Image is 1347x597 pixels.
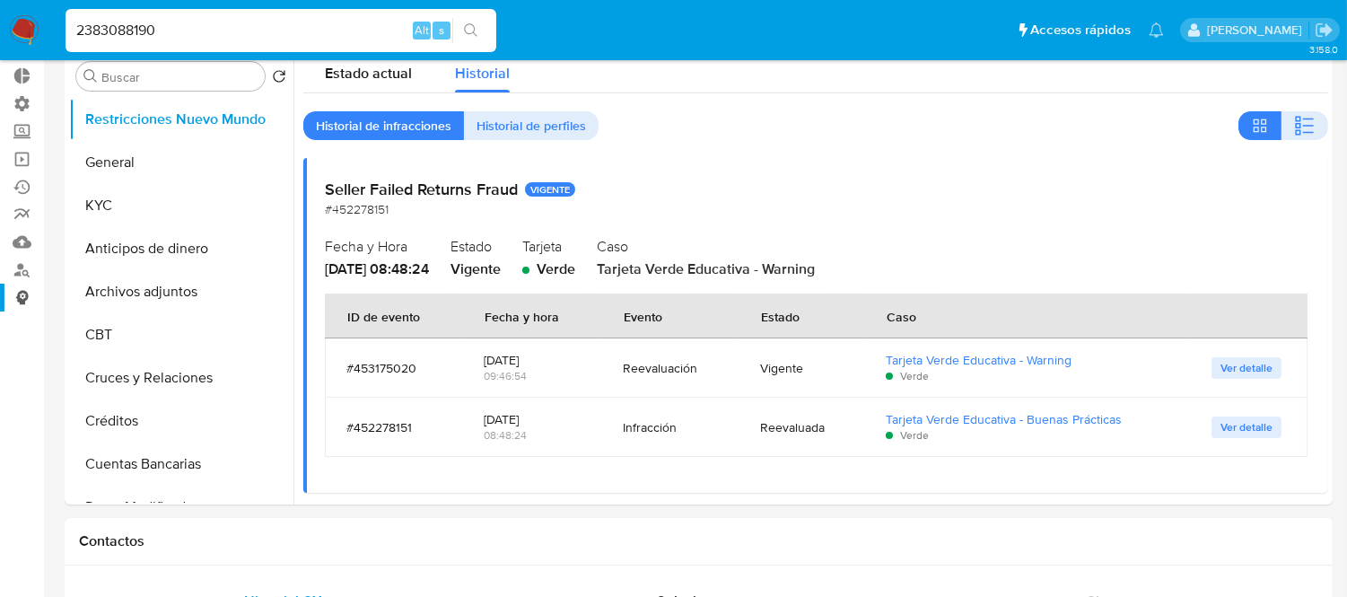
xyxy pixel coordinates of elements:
[452,18,489,43] button: search-icon
[83,69,98,83] button: Buscar
[415,22,429,39] span: Alt
[79,532,1318,550] h1: Contactos
[69,399,293,443] button: Créditos
[66,19,496,42] input: Buscar usuario o caso...
[1149,22,1164,38] a: Notificaciones
[69,227,293,270] button: Anticipos de dinero
[69,356,293,399] button: Cruces y Relaciones
[69,98,293,141] button: Restricciones Nuevo Mundo
[272,69,286,89] button: Volver al orden por defecto
[101,69,258,85] input: Buscar
[1315,21,1334,40] a: Salir
[69,141,293,184] button: General
[1309,42,1338,57] span: 3.158.0
[1207,22,1308,39] p: zoe.breuer@mercadolibre.com
[69,486,293,529] button: Datos Modificados
[69,443,293,486] button: Cuentas Bancarias
[439,22,444,39] span: s
[69,313,293,356] button: CBT
[69,270,293,313] button: Archivos adjuntos
[69,184,293,227] button: KYC
[1030,21,1131,40] span: Accesos rápidos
